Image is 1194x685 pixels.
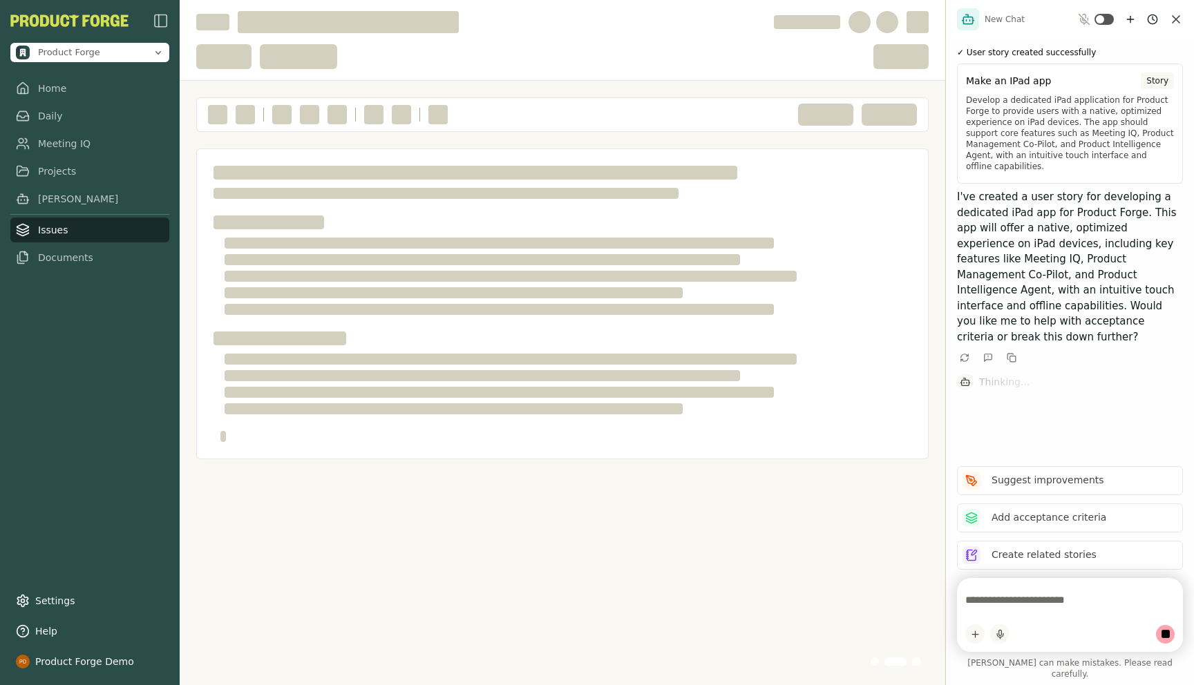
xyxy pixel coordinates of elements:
[1156,625,1175,644] button: Stop generation
[10,588,169,613] a: Settings
[992,473,1104,488] p: Suggest improvements
[957,466,1183,495] button: Suggest improvements
[1004,350,1019,365] button: Copy to clipboard
[10,43,169,62] button: Open organization switcher
[966,74,1051,88] span: Make an IPad app
[10,619,169,644] button: Help
[1141,73,1174,89] div: Story
[966,95,1174,172] p: Develop a dedicated iPad application for Product Forge to provide users with a native, optimized ...
[990,624,1010,644] button: Start dictation
[16,46,30,59] img: Product Forge
[985,14,1025,25] span: New Chat
[10,159,169,184] a: Projects
[38,46,100,59] span: Product Forge
[957,657,1183,679] span: [PERSON_NAME] can make mistakes. Please read carefully.
[979,376,1030,387] span: Thinking...
[10,76,169,101] a: Home
[992,510,1106,525] p: Add acceptance criteria
[16,655,30,668] img: profile
[10,186,169,211] a: [PERSON_NAME]
[10,15,129,27] button: PF-Logo
[965,624,985,644] button: Add content to chat
[957,350,972,365] button: Retry
[10,245,169,270] a: Documents
[1122,11,1139,28] button: New chat
[153,12,169,29] img: sidebar
[10,131,169,156] a: Meeting IQ
[957,503,1183,532] button: Add acceptance criteria
[1169,12,1183,26] button: Close chat
[10,649,169,674] button: Product Forge Demo
[10,15,129,27] img: Product Forge
[957,189,1183,345] p: I've created a user story for developing a dedicated iPad app for Product Forge. This app will of...
[980,350,996,365] button: Give Feedback
[10,218,169,242] a: Issues
[10,104,169,128] a: Daily
[1094,14,1114,25] button: Toggle ambient mode
[992,548,1097,562] p: Create related stories
[1144,11,1161,28] button: Chat history
[957,47,1183,58] div: ✓ User story created successfully
[957,541,1183,570] button: Create related stories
